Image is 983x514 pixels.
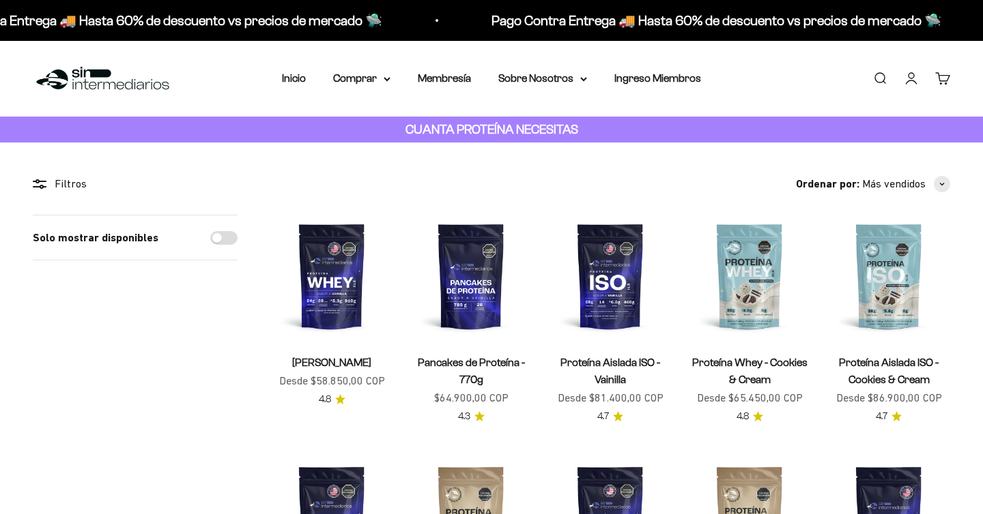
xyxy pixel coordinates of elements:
[614,72,701,84] a: Ingreso Miembros
[458,409,485,424] a: 4.34.3 de 5.0 estrellas
[862,175,926,193] span: Más vendidos
[876,409,887,424] span: 4.7
[282,72,306,84] a: Inicio
[292,357,371,368] a: [PERSON_NAME]
[279,372,385,390] sale-price: Desde $58.850,00 COP
[737,409,749,424] span: 4.8
[319,392,345,407] a: 4.84.8 de 5.0 estrellas
[697,389,803,407] sale-price: Desde $65.450,00 COP
[560,357,660,385] a: Proteína Aislada ISO - Vainilla
[418,72,471,84] a: Membresía
[862,175,950,193] button: Más vendidos
[319,392,331,407] span: 4.8
[333,70,390,87] summary: Comprar
[597,409,623,424] a: 4.74.7 de 5.0 estrellas
[458,409,470,424] span: 4.3
[418,357,525,385] a: Pancakes de Proteína - 770g
[498,70,587,87] summary: Sobre Nosotros
[405,122,578,136] strong: CUANTA PROTEÍNA NECESITAS
[434,389,509,407] sale-price: $64.900,00 COP
[558,389,664,407] sale-price: Desde $81.400,00 COP
[796,175,859,193] span: Ordenar por:
[836,389,942,407] sale-price: Desde $86.900,00 COP
[876,409,902,424] a: 4.74.7 de 5.0 estrellas
[737,409,763,424] a: 4.84.8 de 5.0 estrellas
[33,175,238,193] div: Filtros
[597,409,609,424] span: 4.7
[33,229,158,247] label: Solo mostrar disponibles
[839,357,939,385] a: Proteína Aislada ISO - Cookies & Cream
[489,10,939,31] p: Pago Contra Entrega 🚚 Hasta 60% de descuento vs precios de mercado 🛸
[692,357,808,385] a: Proteína Whey - Cookies & Cream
